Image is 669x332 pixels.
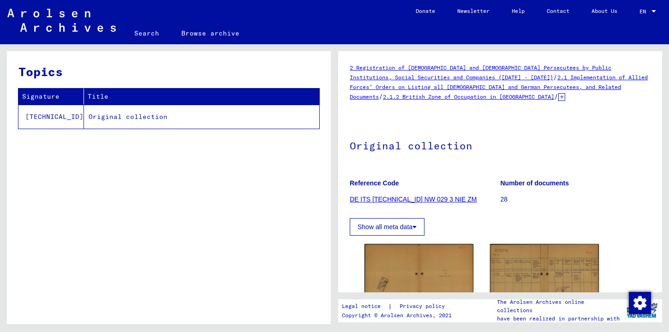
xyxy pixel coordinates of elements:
p: The Arolsen Archives online collections [497,298,622,314]
a: Browse archive [170,22,251,44]
a: Legal notice [342,302,388,311]
span: / [379,92,383,101]
img: yv_logo.png [625,299,659,322]
a: 2.1 Implementation of Allied Forces’ Orders on Listing all [DEMOGRAPHIC_DATA] and German Persecut... [350,74,648,100]
img: 001.jpg [364,244,473,321]
th: Signature [18,89,84,105]
span: / [553,73,557,81]
td: Original collection [84,105,319,129]
a: Privacy policy [392,302,456,311]
img: Change consent [629,292,651,314]
p: 28 [501,195,651,204]
p: have been realized in partnership with [497,314,622,323]
b: Number of documents [501,179,569,187]
span: EN [639,8,650,15]
a: DE ITS [TECHNICAL_ID] NW 029 3 NIE ZM [350,196,477,203]
div: | [342,302,456,311]
a: 2.1.2 British Zone of Occupation in [GEOGRAPHIC_DATA] [383,93,554,100]
th: Title [84,89,319,105]
b: Reference Code [350,179,399,187]
a: 2 Registration of [DEMOGRAPHIC_DATA] and [DEMOGRAPHIC_DATA] Persecutees by Public Institutions, S... [350,64,611,81]
td: [TECHNICAL_ID] [18,105,84,129]
span: / [554,92,558,101]
img: 002.jpg [490,244,599,321]
h1: Original collection [350,125,651,165]
h3: Topics [18,63,319,81]
img: Arolsen_neg.svg [7,9,116,32]
a: Search [123,22,170,44]
p: Copyright © Arolsen Archives, 2021 [342,311,456,320]
button: Show all meta data [350,218,424,236]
